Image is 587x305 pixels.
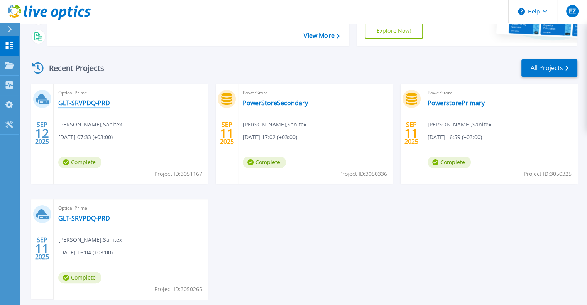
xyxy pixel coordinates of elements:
[154,170,202,178] span: Project ID: 3051167
[58,214,110,222] a: GLT-SRVPDQ-PRD
[154,285,202,293] span: Project ID: 3050265
[568,8,575,14] span: EZ
[404,119,419,147] div: SEP 2025
[365,23,423,39] a: Explore Now!
[303,32,339,39] a: View More
[30,59,115,78] div: Recent Projects
[58,236,122,244] span: [PERSON_NAME] , Sanitex
[58,157,101,168] span: Complete
[428,157,471,168] span: Complete
[58,248,113,257] span: [DATE] 16:04 (+03:00)
[58,133,113,142] span: [DATE] 07:33 (+03:00)
[404,130,418,136] span: 11
[58,99,110,107] a: GLT-SRVPDQ-PRD
[524,170,572,178] span: Project ID: 3050325
[428,89,573,97] span: PowerStore
[58,89,203,97] span: Optical Prime
[243,157,286,168] span: Complete
[35,119,49,147] div: SEP 2025
[58,272,101,283] span: Complete
[428,99,485,107] a: PowerstorePrimary
[428,120,491,129] span: [PERSON_NAME] , Sanitex
[521,59,577,77] a: All Projects
[428,133,482,142] span: [DATE] 16:59 (+03:00)
[243,120,306,129] span: [PERSON_NAME] , Sanitex
[58,120,122,129] span: [PERSON_NAME] , Sanitex
[243,89,388,97] span: PowerStore
[35,130,49,136] span: 12
[58,204,203,212] span: Optical Prime
[339,170,387,178] span: Project ID: 3050336
[243,99,308,107] a: PowerStoreSecondary
[220,119,234,147] div: SEP 2025
[35,234,49,263] div: SEP 2025
[35,245,49,252] span: 11
[243,133,297,142] span: [DATE] 17:02 (+03:00)
[220,130,234,136] span: 11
